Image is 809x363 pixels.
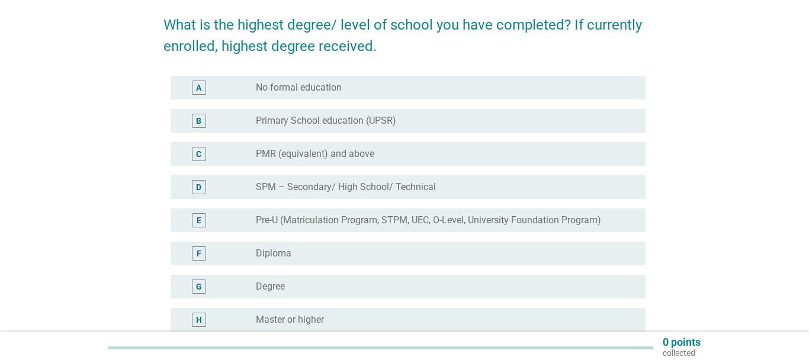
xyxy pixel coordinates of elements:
label: Primary School education (UPSR) [256,115,396,127]
label: Degree [256,281,285,293]
label: PMR (equivalent) and above [256,148,374,160]
h2: What is the highest degree/ level of school you have completed? If currently enrolled, highest de... [163,2,646,57]
div: G [196,281,202,293]
p: collected [663,348,701,358]
label: Diploma [256,248,291,259]
div: D [196,181,201,194]
div: A [196,82,201,94]
div: H [196,314,202,326]
label: No formal education [256,82,342,94]
div: E [197,214,201,227]
div: B [196,115,201,127]
label: SPM – Secondary/ High School/ Technical [256,181,436,193]
label: Master or higher [256,314,324,326]
div: F [197,248,201,260]
div: C [196,148,201,160]
p: 0 points [663,337,701,348]
label: Pre-U (Matriculation Program, STPM, UEC, O-Level, University Foundation Program) [256,214,601,226]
